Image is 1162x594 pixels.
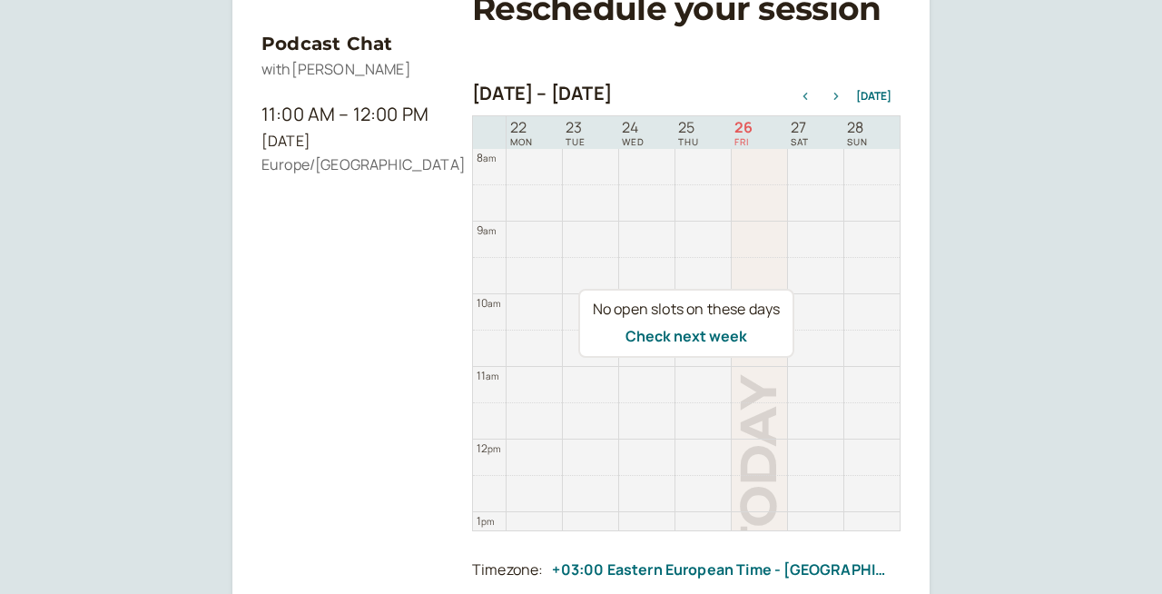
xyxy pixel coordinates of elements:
[625,328,747,344] button: Check next week
[261,29,443,58] h3: Podcast Chat
[261,130,443,153] div: [DATE]
[472,559,543,582] div: Timezone:
[472,83,612,104] h2: [DATE] – [DATE]
[261,59,411,79] span: with [PERSON_NAME]
[593,298,780,322] div: No open slots on these days
[261,100,443,129] div: 11:00 AM – 12:00 PM
[856,90,891,103] button: [DATE]
[261,153,443,177] div: Europe/[GEOGRAPHIC_DATA]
